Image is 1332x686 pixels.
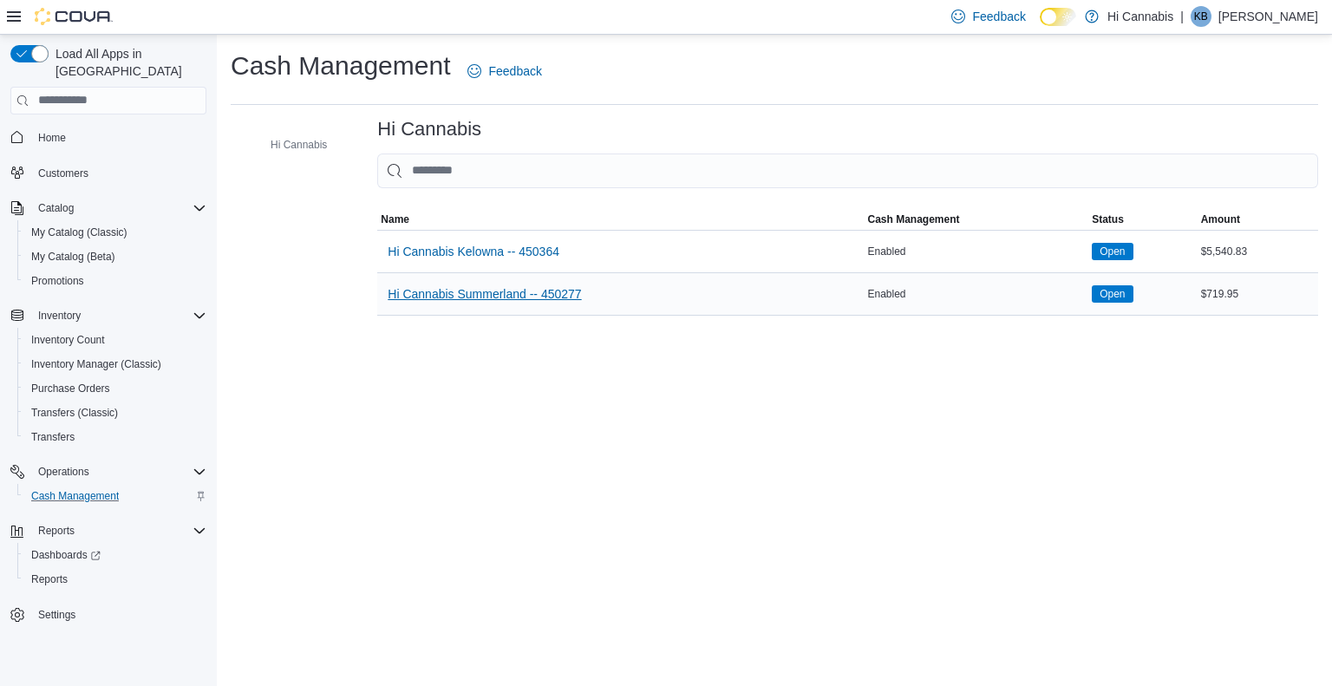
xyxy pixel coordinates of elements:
span: Reports [31,520,206,541]
button: Name [377,209,864,230]
span: Cash Management [867,212,959,226]
span: Operations [38,465,89,479]
button: Cash Management [864,209,1088,230]
button: Settings [3,602,213,627]
span: KB [1194,6,1208,27]
span: Catalog [31,198,206,219]
button: Cash Management [17,484,213,508]
a: Transfers [24,427,82,448]
button: Hi Cannabis Kelowna -- 450364 [381,234,566,269]
button: My Catalog (Classic) [17,220,213,245]
button: Catalog [3,196,213,220]
span: Name [381,212,409,226]
a: My Catalog (Classic) [24,222,134,243]
span: Transfers [24,427,206,448]
span: Hi Cannabis Summerland -- 450277 [388,285,581,303]
button: Hi Cannabis Summerland -- 450277 [381,277,588,311]
div: Enabled [864,241,1088,262]
a: Promotions [24,271,91,291]
span: Open [1092,285,1133,303]
a: My Catalog (Beta) [24,246,122,267]
span: Inventory Count [31,333,105,347]
button: Purchase Orders [17,376,213,401]
button: Inventory Manager (Classic) [17,352,213,376]
span: Inventory Manager (Classic) [31,357,161,371]
button: Reports [3,519,213,543]
span: My Catalog (Classic) [24,222,206,243]
nav: Complex example [10,118,206,673]
span: Settings [31,604,206,625]
p: | [1180,6,1184,27]
input: Dark Mode [1040,8,1076,26]
button: Operations [3,460,213,484]
button: Home [3,125,213,150]
span: Transfers (Classic) [31,406,118,420]
span: My Catalog (Beta) [24,246,206,267]
span: Load All Apps in [GEOGRAPHIC_DATA] [49,45,206,80]
span: Dashboards [31,548,101,562]
a: Reports [24,569,75,590]
h1: Cash Management [231,49,450,83]
span: Home [38,131,66,145]
button: Inventory [3,304,213,328]
span: Cash Management [31,489,119,503]
a: Cash Management [24,486,126,506]
button: Inventory [31,305,88,326]
span: Dark Mode [1040,26,1041,27]
button: Promotions [17,269,213,293]
a: Home [31,127,73,148]
span: Promotions [24,271,206,291]
span: Status [1092,212,1124,226]
span: Open [1100,286,1125,302]
div: $719.95 [1198,284,1318,304]
button: Amount [1198,209,1318,230]
span: Hi Cannabis [271,138,327,152]
span: Catalog [38,201,74,215]
span: Inventory Manager (Classic) [24,354,206,375]
button: Inventory Count [17,328,213,352]
span: Reports [24,569,206,590]
span: Purchase Orders [31,382,110,395]
span: Feedback [972,8,1025,25]
span: Home [31,127,206,148]
button: Operations [31,461,96,482]
button: Reports [31,520,82,541]
span: Reports [31,572,68,586]
button: Customers [3,160,213,186]
span: Transfers (Classic) [24,402,206,423]
span: Open [1092,243,1133,260]
span: Open [1100,244,1125,259]
img: Cova [35,8,113,25]
span: Inventory [38,309,81,323]
button: Reports [17,567,213,591]
a: Inventory Manager (Classic) [24,354,168,375]
a: Dashboards [17,543,213,567]
h3: Hi Cannabis [377,119,481,140]
div: Kevin Brown [1191,6,1211,27]
span: Customers [31,162,206,184]
a: Feedback [460,54,548,88]
span: Inventory [31,305,206,326]
div: $5,540.83 [1198,241,1318,262]
a: Customers [31,163,95,184]
a: Settings [31,604,82,625]
span: Cash Management [24,486,206,506]
span: Customers [38,167,88,180]
a: Purchase Orders [24,378,117,399]
button: Transfers (Classic) [17,401,213,425]
button: Status [1088,209,1198,230]
span: Amount [1201,212,1240,226]
input: This is a search bar. As you type, the results lower in the page will automatically filter. [377,154,1318,188]
p: [PERSON_NAME] [1218,6,1318,27]
span: My Catalog (Beta) [31,250,115,264]
span: Transfers [31,430,75,444]
p: Hi Cannabis [1107,6,1173,27]
a: Dashboards [24,545,108,565]
span: Inventory Count [24,330,206,350]
span: Hi Cannabis Kelowna -- 450364 [388,243,559,260]
span: Promotions [31,274,84,288]
a: Transfers (Classic) [24,402,125,423]
a: Inventory Count [24,330,112,350]
span: Settings [38,608,75,622]
span: Dashboards [24,545,206,565]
